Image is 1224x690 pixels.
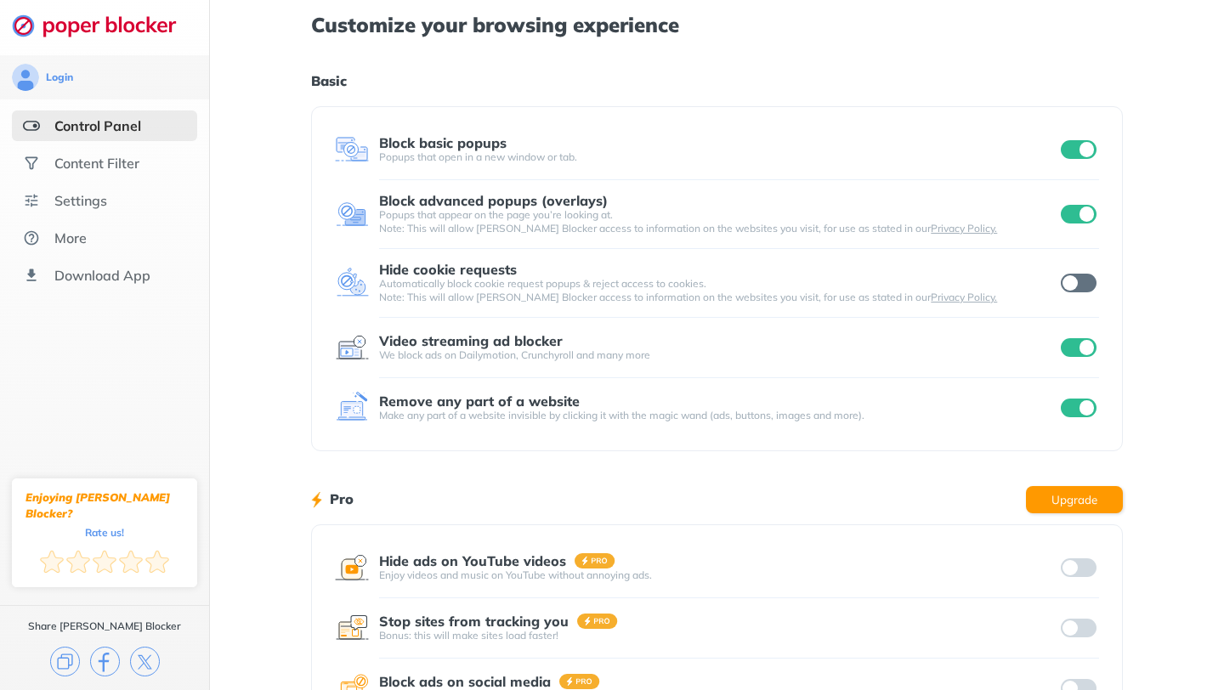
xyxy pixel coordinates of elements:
div: Enjoying [PERSON_NAME] Blocker? [25,489,184,522]
div: Automatically block cookie request popups & reject access to cookies. Note: This will allow [PERS... [379,277,1057,304]
h1: Basic [311,70,1122,92]
img: features-selected.svg [23,117,40,134]
div: Login [46,71,73,84]
img: download-app.svg [23,267,40,284]
div: Video streaming ad blocker [379,333,563,348]
img: feature icon [335,611,369,645]
div: Stop sites from tracking you [379,614,569,629]
img: feature icon [335,197,369,231]
img: avatar.svg [12,64,39,91]
div: Content Filter [54,155,139,172]
img: feature icon [335,133,369,167]
div: Hide ads on YouTube videos [379,553,566,568]
h1: Pro [330,488,354,510]
img: feature icon [335,391,369,425]
div: Bonus: this will make sites load faster! [379,629,1057,642]
img: social.svg [23,155,40,172]
h1: Customize your browsing experience [311,14,1122,36]
img: logo-webpage.svg [12,14,195,37]
div: Control Panel [54,117,141,134]
img: feature icon [335,266,369,300]
div: Remove any part of a website [379,393,580,409]
div: Block basic popups [379,135,507,150]
img: x.svg [130,647,160,676]
div: Enjoy videos and music on YouTube without annoying ads. [379,568,1057,582]
button: Upgrade [1026,486,1123,513]
a: Privacy Policy. [931,291,997,303]
img: about.svg [23,229,40,246]
div: Download App [54,267,150,284]
img: pro-badge.svg [559,674,600,689]
img: feature icon [335,331,369,365]
div: We block ads on Dailymotion, Crunchyroll and many more [379,348,1057,362]
div: Popups that appear on the page you’re looking at. Note: This will allow [PERSON_NAME] Blocker acc... [379,208,1057,235]
div: Hide cookie requests [379,262,517,277]
div: Block advanced popups (overlays) [379,193,608,208]
div: Share [PERSON_NAME] Blocker [28,619,181,633]
img: lighting bolt [311,489,322,510]
a: Privacy Policy. [931,222,997,235]
div: Popups that open in a new window or tab. [379,150,1057,164]
img: pro-badge.svg [575,553,615,568]
img: copy.svg [50,647,80,676]
img: facebook.svg [90,647,120,676]
div: Block ads on social media [379,674,551,689]
div: More [54,229,87,246]
img: pro-badge.svg [577,614,618,629]
div: Rate us! [85,529,124,536]
div: Settings [54,192,107,209]
div: Make any part of a website invisible by clicking it with the magic wand (ads, buttons, images and... [379,409,1057,422]
img: feature icon [335,551,369,585]
img: settings.svg [23,192,40,209]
